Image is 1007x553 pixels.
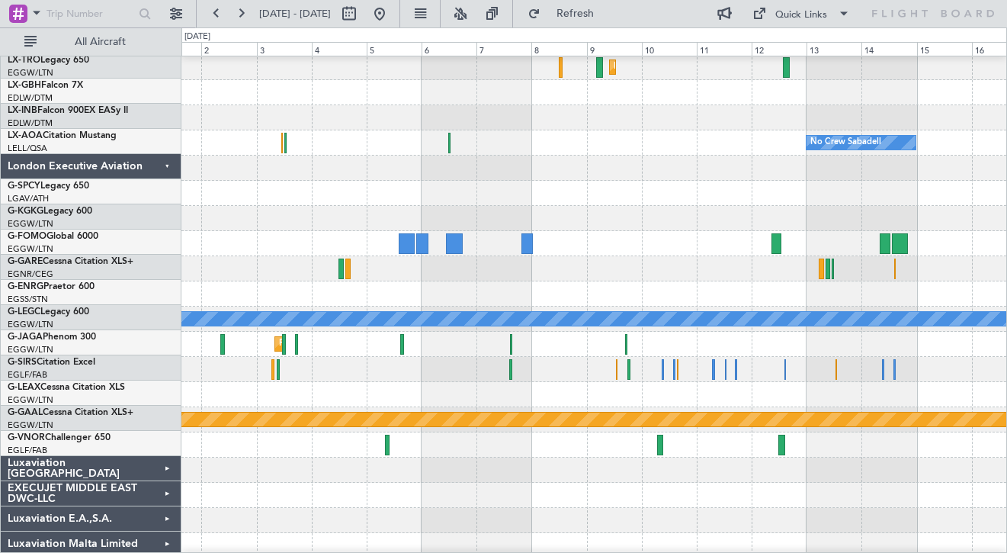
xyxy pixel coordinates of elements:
a: EDLW/DTM [8,117,53,129]
a: EGGW/LTN [8,218,53,230]
a: G-GAALCessna Citation XLS+ [8,408,133,417]
span: G-GAAL [8,408,43,417]
a: EGSS/STN [8,294,48,305]
span: G-KGKG [8,207,43,216]
div: 13 [807,42,861,56]
a: G-VNORChallenger 650 [8,433,111,442]
a: LX-INBFalcon 900EX EASy II [8,106,128,115]
a: G-GARECessna Citation XLS+ [8,257,133,266]
span: LX-GBH [8,81,41,90]
a: G-JAGAPhenom 300 [8,333,96,342]
a: G-SPCYLegacy 650 [8,182,89,191]
a: EGNR/CEG [8,268,53,280]
div: No Crew Sabadell [810,131,881,154]
a: EGGW/LTN [8,67,53,79]
a: G-KGKGLegacy 600 [8,207,92,216]
div: 2 [201,42,256,56]
div: [DATE] [184,31,210,43]
div: 11 [697,42,752,56]
a: G-SIRSCitation Excel [8,358,95,367]
div: 3 [257,42,312,56]
span: G-JAGA [8,333,43,342]
a: EGGW/LTN [8,319,53,330]
span: G-LEGC [8,307,40,317]
button: Refresh [521,2,612,26]
a: G-FOMOGlobal 6000 [8,232,98,241]
div: Planned Maint [GEOGRAPHIC_DATA] ([GEOGRAPHIC_DATA]) [279,333,519,355]
a: LX-AOACitation Mustang [8,131,117,140]
div: Quick Links [775,8,827,23]
div: 9 [587,42,642,56]
a: EGGW/LTN [8,394,53,406]
a: G-ENRGPraetor 600 [8,282,95,291]
span: G-FOMO [8,232,47,241]
button: All Aircraft [17,30,165,54]
span: G-LEAX [8,383,40,392]
span: All Aircraft [40,37,161,47]
button: Quick Links [745,2,858,26]
div: 8 [531,42,586,56]
div: Planned Maint Dusseldorf [614,56,714,79]
span: G-SPCY [8,182,40,191]
div: 14 [861,42,916,56]
a: EGGW/LTN [8,243,53,255]
span: G-SIRS [8,358,37,367]
div: 12 [752,42,807,56]
a: LELL/QSA [8,143,47,154]
div: 4 [312,42,367,56]
span: LX-AOA [8,131,43,140]
span: LX-INB [8,106,37,115]
span: G-VNOR [8,433,45,442]
input: Trip Number [47,2,134,25]
span: G-GARE [8,257,43,266]
a: EGGW/LTN [8,344,53,355]
a: EGLF/FAB [8,445,47,456]
a: LX-TROLegacy 650 [8,56,89,65]
span: LX-TRO [8,56,40,65]
div: 7 [476,42,531,56]
span: [DATE] - [DATE] [259,7,331,21]
div: 15 [917,42,972,56]
a: G-LEAXCessna Citation XLS [8,383,125,392]
a: G-LEGCLegacy 600 [8,307,89,317]
a: EDLW/DTM [8,92,53,104]
div: 5 [367,42,422,56]
a: LX-GBHFalcon 7X [8,81,83,90]
div: 6 [422,42,476,56]
a: EGGW/LTN [8,420,53,431]
span: Refresh [544,8,608,19]
a: LGAV/ATH [8,193,49,204]
a: EGLF/FAB [8,369,47,381]
span: G-ENRG [8,282,43,291]
div: 10 [642,42,697,56]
